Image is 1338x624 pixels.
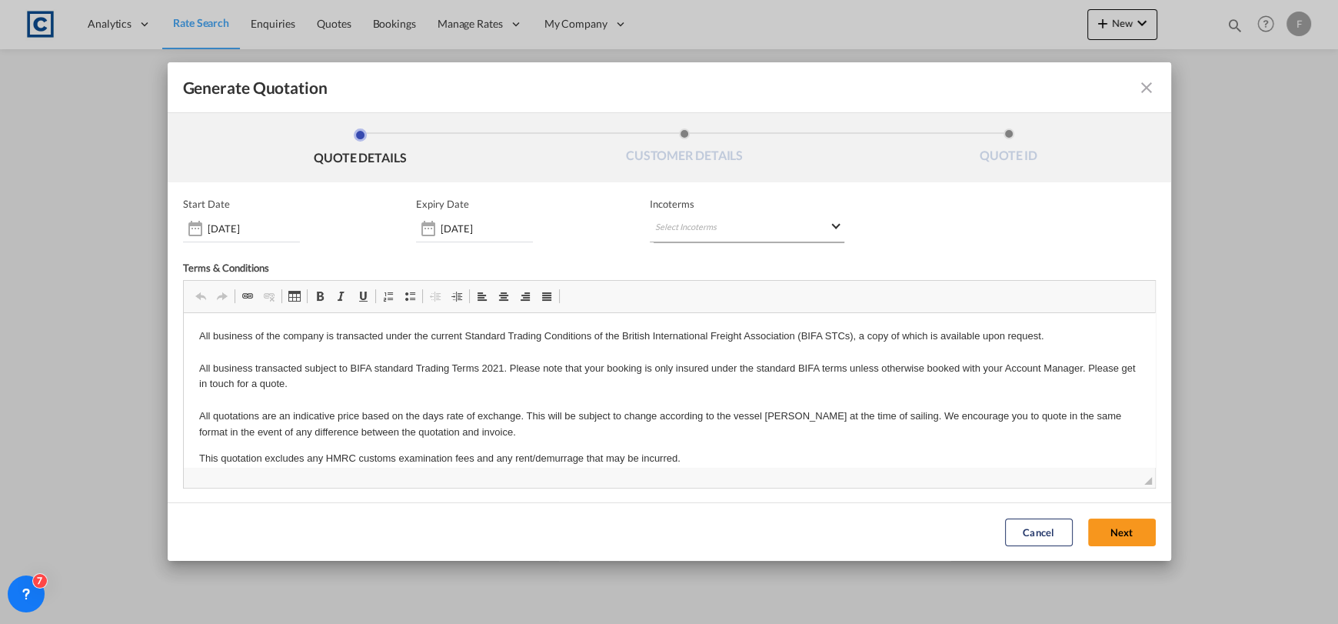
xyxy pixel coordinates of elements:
[237,286,258,306] a: Link (Ctrl+K)
[331,286,352,306] a: Italic (Ctrl+I)
[416,198,469,210] p: Expiry Date
[15,138,956,154] p: This quotation excludes any HMRC customs examination fees and any rent/demurrage that may be incu...
[514,286,536,306] a: Align Right
[15,15,956,128] p: All business of the company is transacted under the current Standard Trading Conditions of the Br...
[441,222,533,235] input: Expiry date
[198,128,523,170] li: QUOTE DETAILS
[522,128,847,170] li: CUSTOMER DETAILS
[471,286,493,306] a: Align Left
[15,15,956,179] body: Rich Text Editor, editor8
[847,128,1171,170] li: QUOTE ID
[258,286,280,306] a: Unlink
[190,286,211,306] a: Undo (Ctrl+Z)
[650,198,844,210] span: Incoterms
[208,222,300,235] input: Start date
[1144,477,1152,485] span: Drag to resize
[536,286,557,306] a: Justify
[309,286,331,306] a: Bold (Ctrl+B)
[184,313,1155,467] iframe: Rich Text Editor, editor8
[183,78,328,98] span: Generate Quotation
[284,286,305,306] a: Table
[183,198,230,210] p: Start Date
[211,286,233,306] a: Redo (Ctrl+Y)
[168,62,1171,561] md-dialog: Generate QuotationQUOTE ...
[446,286,468,306] a: Increase Indent
[493,286,514,306] a: Centre
[378,286,399,306] a: Insert/Remove Numbered List
[1005,519,1073,546] button: Cancel
[650,215,844,242] md-select: Select Incoterms
[183,262,670,280] div: Terms & Conditions
[424,286,446,306] a: Decrease Indent
[1088,519,1156,546] button: Next
[1137,78,1156,97] md-icon: icon-close fg-AAA8AD cursor m-0
[399,286,421,306] a: Insert/Remove Bulleted List
[352,286,374,306] a: Underline (Ctrl+U)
